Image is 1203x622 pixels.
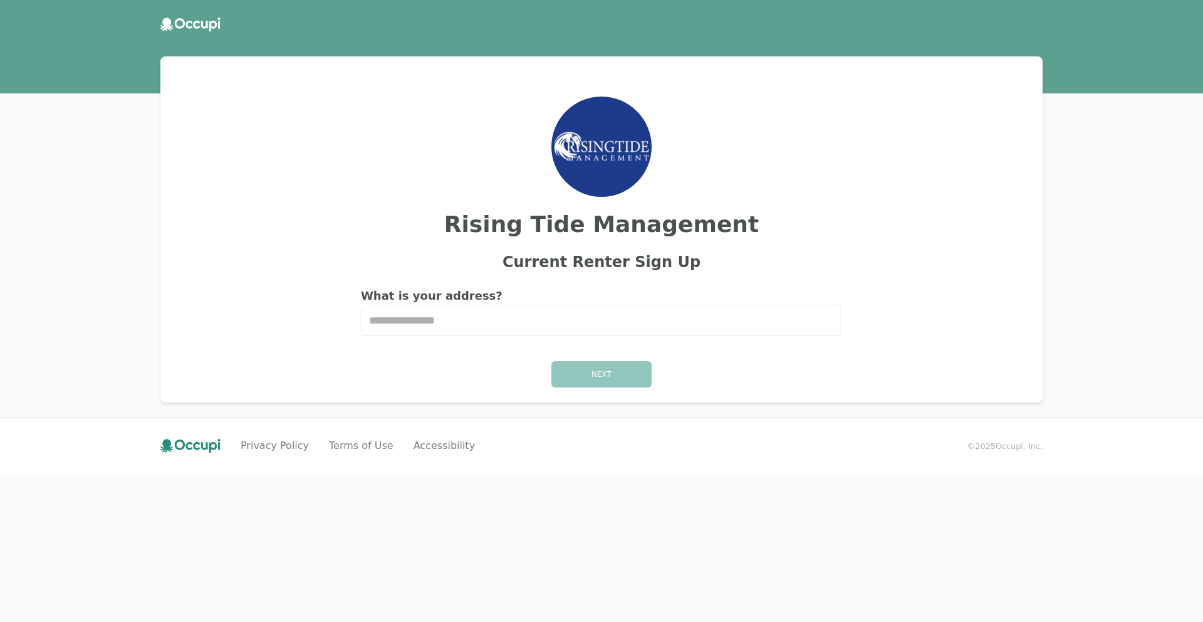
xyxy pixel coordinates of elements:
a: Privacy Policy [241,438,309,453]
input: Start typing... [362,305,841,335]
small: © 2025 Occupi, Inc. [967,440,1043,452]
a: Accessibility [414,438,475,453]
h2: Current Renter Sign Up [175,252,1028,272]
img: Rising Tide Homes [551,128,652,165]
h2: What is your address? [361,287,842,305]
h2: Rising Tide Management [175,212,1028,237]
a: Terms of Use [329,438,393,453]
